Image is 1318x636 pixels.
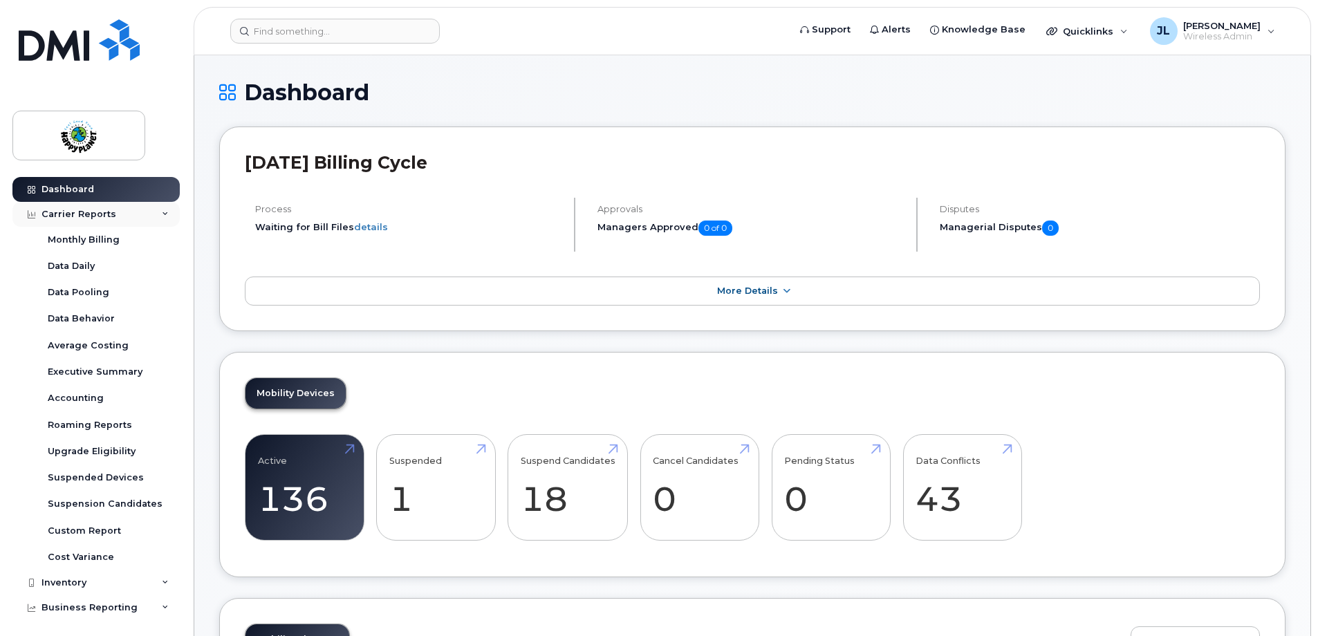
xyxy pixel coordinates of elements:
h1: Dashboard [219,80,1285,104]
a: Data Conflicts 43 [916,442,1009,533]
li: Waiting for Bill Files [255,221,562,234]
h4: Process [255,204,562,214]
span: More Details [717,286,778,296]
a: Pending Status 0 [784,442,878,533]
a: details [354,221,388,232]
h5: Managers Approved [597,221,904,236]
h2: [DATE] Billing Cycle [245,152,1260,173]
a: Mobility Devices [245,378,346,409]
a: Cancel Candidates 0 [653,442,746,533]
span: 0 [1042,221,1059,236]
span: 0 of 0 [698,221,732,236]
a: Suspend Candidates 18 [521,442,615,533]
a: Suspended 1 [389,442,483,533]
a: Active 136 [258,442,351,533]
h4: Disputes [940,204,1260,214]
h4: Approvals [597,204,904,214]
h5: Managerial Disputes [940,221,1260,236]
